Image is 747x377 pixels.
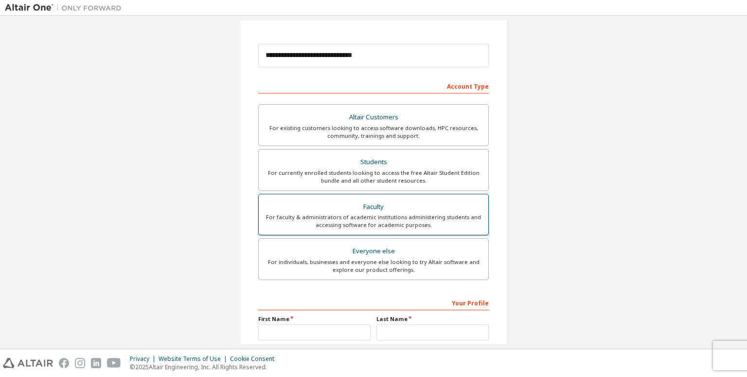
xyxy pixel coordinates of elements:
div: Cookie Consent [230,355,280,363]
div: Privacy [130,355,159,363]
img: altair_logo.svg [3,358,53,368]
div: Faculty [265,200,482,214]
img: linkedin.svg [91,358,101,368]
div: Everyone else [265,245,482,258]
div: For individuals, businesses and everyone else looking to try Altair software and explore our prod... [265,258,482,274]
img: youtube.svg [107,358,121,368]
p: © 2025 Altair Engineering, Inc. All Rights Reserved. [130,363,280,371]
img: Altair One [5,3,126,13]
img: instagram.svg [75,358,85,368]
div: Account Type [258,78,489,94]
div: Your Profile [258,295,489,310]
div: Website Terms of Use [159,355,230,363]
img: facebook.svg [59,358,69,368]
div: Altair Customers [265,111,482,124]
div: For currently enrolled students looking to access the free Altair Student Edition bundle and all ... [265,169,482,185]
div: For existing customers looking to access software downloads, HPC resources, community, trainings ... [265,124,482,140]
label: Last Name [376,315,489,323]
label: First Name [258,315,371,323]
div: Students [265,155,482,169]
div: For faculty & administrators of academic institutions administering students and accessing softwa... [265,213,482,229]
